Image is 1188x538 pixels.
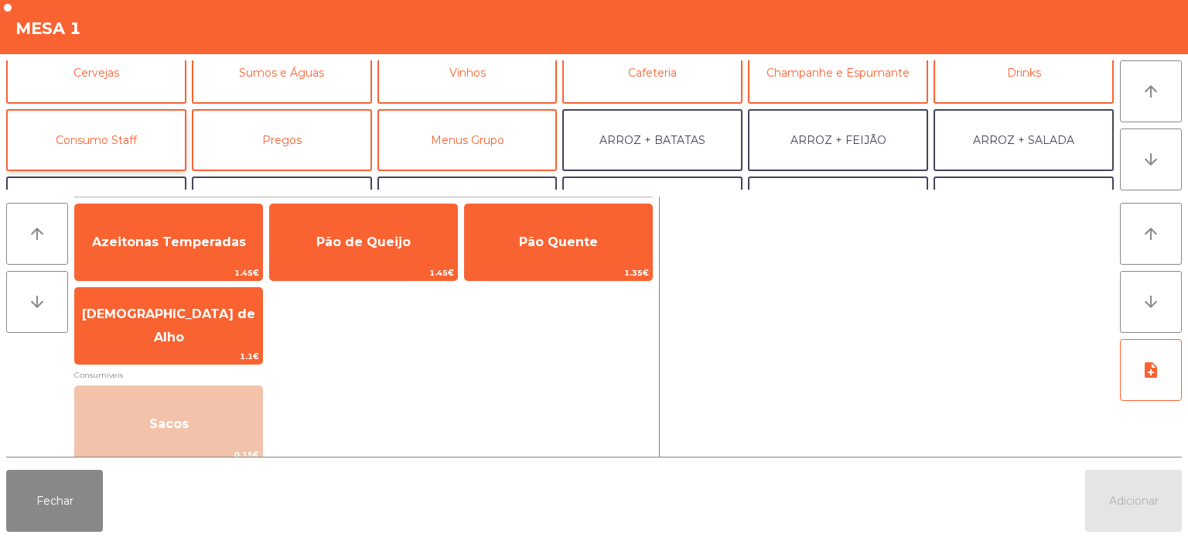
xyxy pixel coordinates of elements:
i: arrow_upward [28,224,46,243]
span: [DEMOGRAPHIC_DATA] de Alho [82,307,255,344]
button: Champanhe e Espumante [748,42,928,104]
i: note_add [1142,361,1160,379]
span: Sacos [149,416,189,431]
button: arrow_upward [6,203,68,265]
button: arrow_upward [1120,203,1182,265]
button: BATATA + FEIJÃO [192,176,372,238]
button: note_add [1120,339,1182,401]
i: arrow_downward [1142,150,1160,169]
button: FEIJÃO + FEIJÃO [934,176,1114,238]
button: ARROZ + ARROZ [6,176,186,238]
span: 1.1€ [75,349,262,364]
span: Consumiveis [74,368,653,382]
button: BATATA + SALADA [377,176,558,238]
button: Cafeteria [562,42,742,104]
span: 1.45€ [270,266,457,280]
button: arrow_downward [1120,271,1182,333]
button: Cervejas [6,42,186,104]
button: FEIJÃO + SALADA [748,176,928,238]
i: arrow_downward [28,293,46,311]
i: arrow_upward [1142,224,1160,243]
span: 0.15€ [75,447,262,462]
button: ARROZ + SALADA [934,109,1114,171]
button: arrow_upward [1120,60,1182,122]
button: ARROZ + BATATAS [562,109,742,171]
button: BATATA + BATATA [562,176,742,238]
span: Azeitonas Temperadas [92,235,246,249]
i: arrow_downward [1142,293,1160,311]
span: Pão Quente [519,235,598,249]
span: 1.45€ [75,266,262,280]
button: Vinhos [377,42,558,104]
h4: Mesa 1 [15,17,81,40]
button: Fechar [6,470,103,532]
i: arrow_upward [1142,82,1160,101]
button: arrow_downward [6,271,68,333]
button: arrow_downward [1120,129,1182,190]
button: Consumo Staff [6,109,186,171]
span: Pão de Queijo [316,235,411,249]
span: 1.35€ [465,266,652,280]
button: Sumos e Águas [192,42,372,104]
button: ARROZ + FEIJÃO [748,109,928,171]
button: Pregos [192,109,372,171]
button: Menus Grupo [377,109,558,171]
button: Drinks [934,42,1114,104]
